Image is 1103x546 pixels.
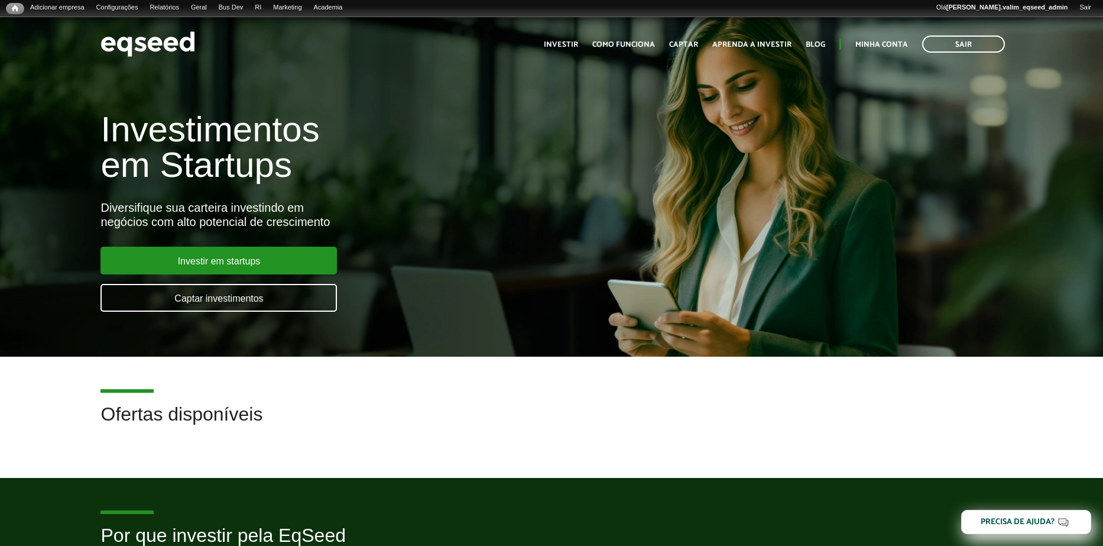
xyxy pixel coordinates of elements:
[712,41,791,49] a: Aprenda a investir
[806,41,825,49] a: Blog
[24,3,90,12] a: Adicionar empresa
[100,404,1002,442] h2: Ofertas disponíveis
[308,3,349,12] a: Academia
[6,3,24,14] a: Início
[922,35,1005,53] a: Sair
[100,112,634,183] h1: Investimentos em Startups
[100,28,195,60] img: EqSeed
[669,41,698,49] a: Captar
[100,247,337,274] a: Investir em startups
[249,3,267,12] a: RI
[946,4,1068,11] strong: [PERSON_NAME].valim_eqseed_admin
[12,4,18,12] span: Início
[855,41,908,49] a: Minha conta
[544,41,578,49] a: Investir
[185,3,213,12] a: Geral
[100,284,337,312] a: Captar investimentos
[1073,3,1097,12] a: Sair
[144,3,184,12] a: Relatórios
[100,201,634,229] div: Diversifique sua carteira investindo em negócios com alto potencial de crescimento
[213,3,249,12] a: Bus Dev
[592,41,655,49] a: Como funciona
[90,3,144,12] a: Configurações
[267,3,307,12] a: Marketing
[930,3,1074,12] a: Olá[PERSON_NAME].valim_eqseed_admin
